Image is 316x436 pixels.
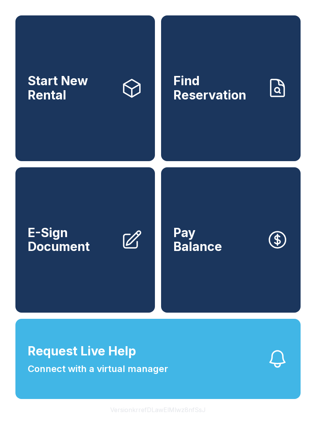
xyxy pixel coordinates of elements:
span: Pay Balance [173,226,222,254]
span: Find Reservation [173,74,261,102]
a: E-Sign Document [15,167,155,313]
button: Request Live HelpConnect with a virtual manager [15,319,301,399]
span: E-Sign Document [28,226,115,254]
span: Request Live Help [28,342,136,360]
a: Start New Rental [15,15,155,161]
button: PayBalance [161,167,301,313]
span: Start New Rental [28,74,115,102]
span: Connect with a virtual manager [28,362,168,376]
a: Find Reservation [161,15,301,161]
button: VersionkrrefDLawElMlwz8nfSsJ [104,399,212,421]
